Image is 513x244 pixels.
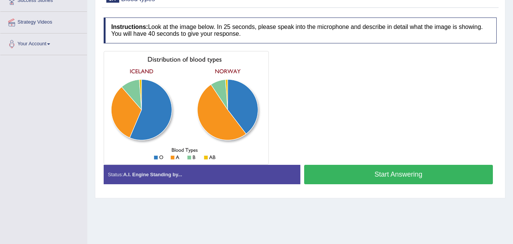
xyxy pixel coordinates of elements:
[111,24,148,30] b: Instructions:
[123,172,182,177] strong: A.I. Engine Standing by...
[0,33,87,53] a: Your Account
[0,12,87,31] a: Strategy Videos
[304,165,493,184] button: Start Answering
[104,165,300,184] div: Status:
[104,18,497,43] h4: Look at the image below. In 25 seconds, please speak into the microphone and describe in detail w...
